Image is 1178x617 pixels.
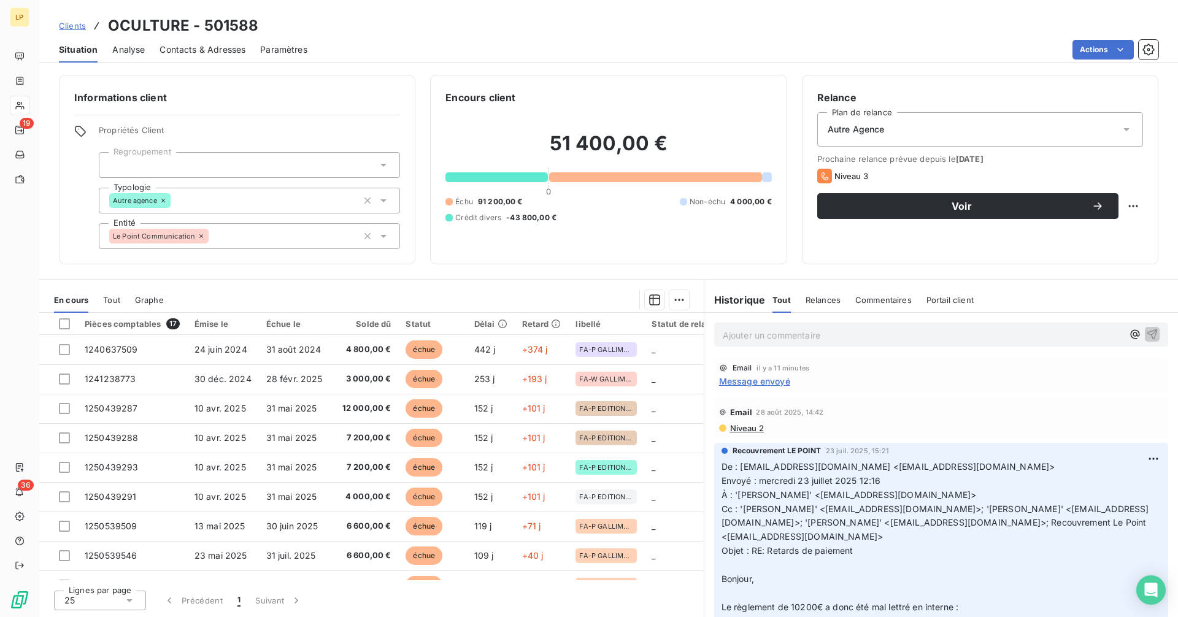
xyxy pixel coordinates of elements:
span: 23 mai 2025 [194,550,247,561]
button: Précédent [156,588,230,613]
span: 152 j [474,491,493,502]
span: _ [652,403,655,413]
span: 7 200,00 € [337,461,391,473]
span: 25 [64,594,75,607]
button: Suivant [248,588,310,613]
span: échue [406,488,442,506]
span: Situation [59,44,98,56]
span: 6 600,00 € [337,579,391,591]
span: Message envoyé [719,375,790,388]
span: 1250539546 [85,550,137,561]
span: Email [733,364,752,372]
span: 17 [166,318,180,329]
a: Clients [59,20,86,32]
span: 4 800,00 € [337,343,391,356]
span: +193 j [522,374,547,384]
div: Délai [474,319,507,329]
span: 119 j [474,521,492,531]
span: échue [406,370,442,388]
span: Crédit divers [455,212,501,223]
span: Prochaine relance prévue depuis le [817,154,1143,164]
span: Relances [806,295,841,305]
span: 91 200,00 € [478,196,523,207]
span: Email [730,407,753,417]
span: 31 mai 2025 [266,491,317,502]
span: échue [406,399,442,418]
div: libellé [576,319,637,329]
span: 253 j [474,374,495,384]
span: Commentaires [855,295,912,305]
div: Statut de relance [652,319,722,329]
span: +101 j [522,432,545,443]
h6: Encours client [445,90,515,105]
span: 23 juil. 2025, 15:21 [826,447,889,454]
span: FA-W GALLIMARD /OCULTURE [579,375,633,383]
h2: 51 400,00 € [445,131,771,168]
span: 13 mai 2025 [194,521,245,531]
span: 152 j [474,432,493,443]
h6: Historique [704,293,766,307]
span: 12 000,00 € [337,402,391,415]
div: Open Intercom Messenger [1136,575,1166,605]
span: 6 600,00 € [337,520,391,532]
span: échue [406,576,442,594]
span: échue [406,517,442,535]
div: Retard [522,319,561,329]
span: 0 [546,186,551,196]
span: 4 000,00 € [730,196,772,207]
span: _ [652,580,655,590]
span: 19 [20,118,34,129]
span: +40 j [522,580,544,590]
span: FA-P EDITIONS DU SEUIL /OCULTURE [579,434,633,442]
span: 10 avr. 2025 [194,432,246,443]
span: Bonjour, [722,573,754,584]
span: Portail client [926,295,974,305]
span: 31 mai 2025 [266,432,317,443]
span: Envoyé : mercredi 23 juillet 2025 12:16 [722,475,881,486]
div: Statut [406,319,459,329]
div: Solde dû [337,319,391,329]
h6: Relance [817,90,1143,105]
span: +374 j [522,344,548,354]
span: Objet : RE: Retards de paiement [722,545,853,556]
span: 36 [18,480,34,491]
span: Contacts & Adresses [160,44,245,56]
span: Voir [832,201,1091,211]
input: Ajouter une valeur [109,159,119,171]
span: [DATE] [956,154,984,164]
button: 1 [230,588,248,613]
span: 6 600,00 € [337,550,391,562]
span: _ [652,462,655,472]
span: Tout [103,295,120,305]
span: +40 j [522,550,544,561]
button: Voir [817,193,1118,219]
span: 152 j [474,462,493,472]
span: Recouvrement LE POINT [733,445,821,456]
span: +101 j [522,403,545,413]
span: 30 déc. 2024 [194,374,252,384]
span: 28 août 2025, 14:42 [756,408,823,416]
div: Échue le [266,319,323,329]
span: 31 mai 2025 [266,462,317,472]
img: Logo LeanPay [10,590,29,610]
span: Échu [455,196,473,207]
h3: OCULTURE - 501588 [108,15,259,37]
input: Ajouter une valeur [209,231,218,242]
div: Pièces comptables [85,318,180,329]
span: 30 juin 2025 [266,521,318,531]
span: 28 févr. 2025 [266,374,323,384]
span: 1250539589 [85,580,137,590]
span: 1241238773 [85,374,136,384]
span: Le règlement de 10200€ a donc été mal lettré en interne : [722,602,959,612]
span: _ [652,491,655,502]
span: _ [652,432,655,443]
span: Non-échu [690,196,725,207]
h6: Informations client [74,90,400,105]
span: 109 j [474,550,494,561]
span: 1240637509 [85,344,138,354]
span: 24 juin 2024 [194,344,247,354]
span: échue [406,429,442,447]
span: 442 j [474,344,496,354]
span: Le Point Communication [113,232,195,240]
span: _ [652,550,655,561]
